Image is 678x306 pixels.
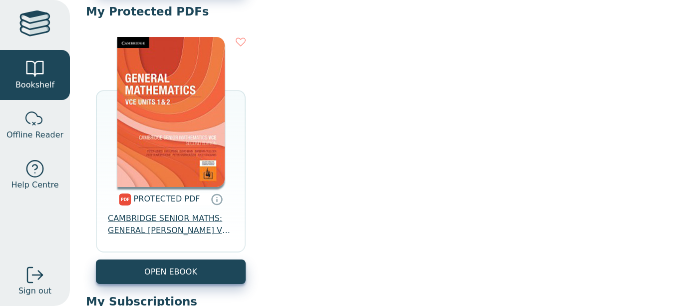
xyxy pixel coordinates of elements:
[6,129,63,141] span: Offline Reader
[11,179,58,191] span: Help Centre
[86,4,662,19] p: My Protected PDFs
[18,285,51,297] span: Sign out
[119,193,131,205] img: pdf.svg
[134,194,200,203] span: PROTECTED PDF
[96,259,246,284] a: OPEN EBOOK
[117,37,225,187] img: 7427b572-0d0b-412c-8762-bae5e50f5011.jpg
[15,79,54,91] span: Bookshelf
[211,193,223,205] a: Protected PDFs cannot be printed, copied or shared. They can be accessed online through Education...
[108,212,234,236] span: CAMBRIDGE SENIOR MATHS: GENERAL [PERSON_NAME] VCE UNITS 1&2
